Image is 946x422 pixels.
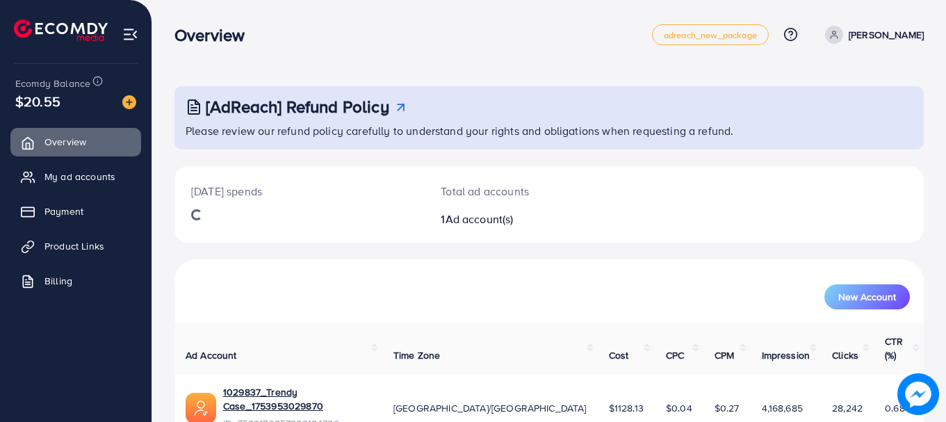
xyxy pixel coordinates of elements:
[15,76,90,90] span: Ecomdy Balance
[186,348,237,362] span: Ad Account
[10,232,141,260] a: Product Links
[186,122,915,139] p: Please review our refund policy carefully to understand your rights and obligations when requesti...
[885,401,905,415] span: 0.68
[393,401,587,415] span: [GEOGRAPHIC_DATA]/[GEOGRAPHIC_DATA]
[832,348,858,362] span: Clicks
[832,401,863,415] span: 28,242
[191,183,407,200] p: [DATE] spends
[897,373,939,415] img: image
[174,25,256,45] h3: Overview
[122,95,136,109] img: image
[446,211,514,227] span: Ad account(s)
[44,239,104,253] span: Product Links
[44,135,86,149] span: Overview
[122,26,138,42] img: menu
[393,348,440,362] span: Time Zone
[44,274,72,288] span: Billing
[44,170,115,184] span: My ad accounts
[824,284,910,309] button: New Account
[762,348,810,362] span: Impression
[762,401,803,415] span: 4,168,685
[664,31,757,40] span: adreach_new_package
[666,348,684,362] span: CPC
[10,267,141,295] a: Billing
[609,401,644,415] span: $1128.13
[223,385,371,414] a: 1029837_Trendy Case_1753953029870
[10,163,141,190] a: My ad accounts
[441,213,595,226] h2: 1
[44,204,83,218] span: Payment
[666,401,692,415] span: $0.04
[441,183,595,200] p: Total ad accounts
[819,26,924,44] a: [PERSON_NAME]
[849,26,924,43] p: [PERSON_NAME]
[609,348,629,362] span: Cost
[15,91,60,111] span: $20.55
[652,24,769,45] a: adreach_new_package
[885,334,903,362] span: CTR (%)
[838,292,896,302] span: New Account
[206,97,389,117] h3: [AdReach] Refund Policy
[715,348,734,362] span: CPM
[715,401,740,415] span: $0.27
[14,19,108,41] img: logo
[10,128,141,156] a: Overview
[10,197,141,225] a: Payment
